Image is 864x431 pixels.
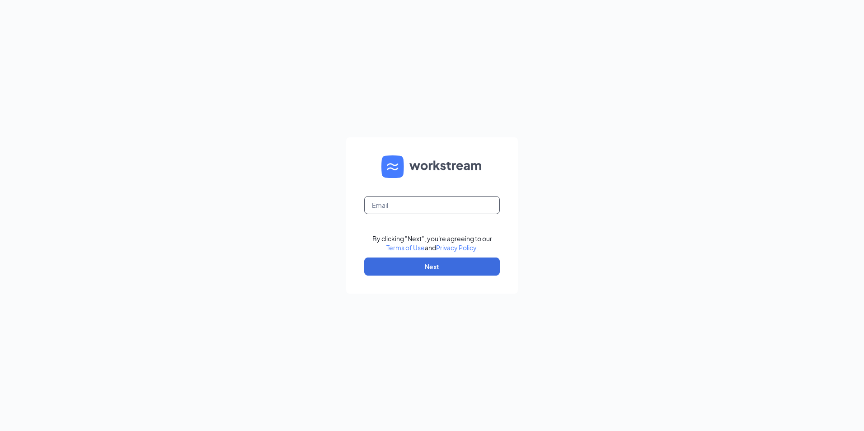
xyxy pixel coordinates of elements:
button: Next [364,258,500,276]
div: By clicking "Next", you're agreeing to our and . [372,234,492,252]
img: WS logo and Workstream text [381,155,483,178]
a: Privacy Policy [436,244,476,252]
a: Terms of Use [386,244,425,252]
input: Email [364,196,500,214]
